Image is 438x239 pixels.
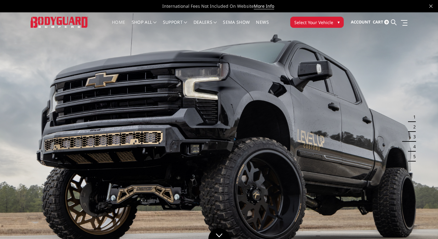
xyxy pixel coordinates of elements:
a: Dealers [193,20,217,32]
a: Click to Down [208,228,230,239]
a: More Info [254,3,274,9]
a: Cart 0 [373,14,389,31]
span: Account [351,19,371,25]
span: Cart [373,19,383,25]
button: 5 of 5 [410,152,416,161]
a: News [256,20,269,32]
img: BODYGUARD BUMPERS [31,17,88,28]
a: Account [351,14,371,31]
button: Select Your Vehicle [290,17,344,28]
a: shop all [132,20,157,32]
span: ▾ [338,19,340,25]
button: 2 of 5 [410,122,416,132]
button: 4 of 5 [410,142,416,152]
span: 0 [384,20,389,24]
span: Select Your Vehicle [294,19,333,26]
a: SEMA Show [223,20,250,32]
button: 3 of 5 [410,132,416,142]
a: Home [112,20,125,32]
a: Support [163,20,187,32]
button: 1 of 5 [410,112,416,122]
